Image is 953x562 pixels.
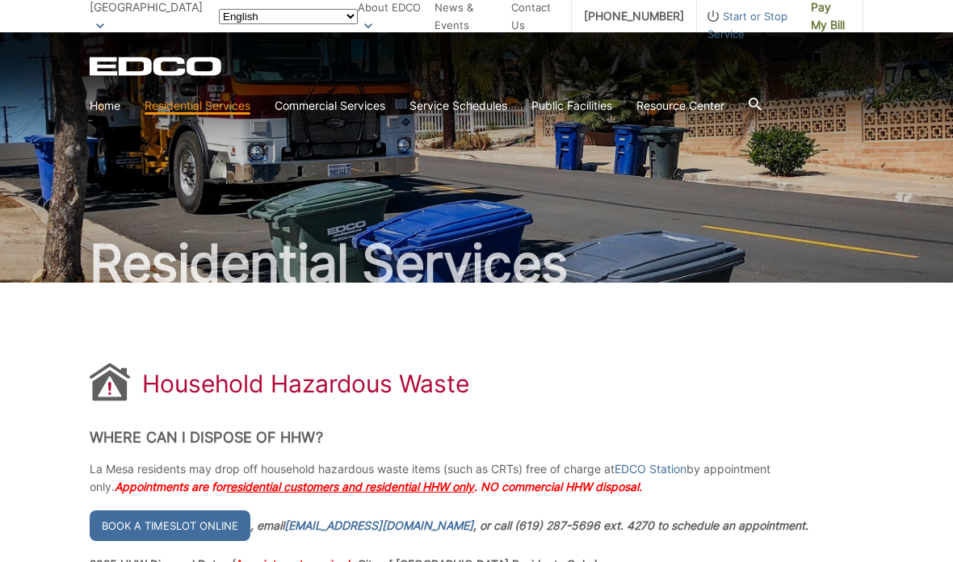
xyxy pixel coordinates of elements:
[636,97,724,115] a: Resource Center
[90,97,120,115] a: Home
[531,97,612,115] a: Public Facilities
[219,9,358,24] select: Select a language
[226,480,474,493] span: residential customers and residential HHW only
[275,97,385,115] a: Commercial Services
[409,97,507,115] a: Service Schedules
[90,510,250,541] a: Book a timeslot online
[90,57,224,76] a: EDCD logo. Return to the homepage.
[250,518,808,532] em: , email , or call (619) 287-5696 ext. 4270 to schedule an appointment.
[90,237,863,289] h2: Residential Services
[142,369,469,398] h1: Household Hazardous Waste
[115,480,642,493] span: Appointments are for . NO commercial HHW disposal.
[90,460,863,496] p: La Mesa residents may drop off household hazardous waste items (such as CRTs) free of charge at b...
[145,97,250,115] a: Residential Services
[284,517,473,535] a: [EMAIL_ADDRESS][DOMAIN_NAME]
[90,429,863,447] h2: Where Can I Dispose of HHW?
[615,460,686,478] a: EDCO Station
